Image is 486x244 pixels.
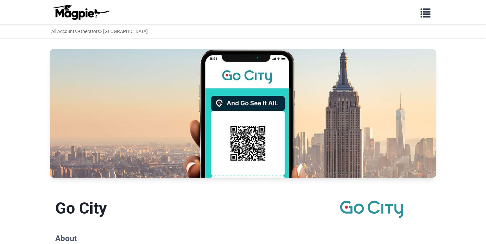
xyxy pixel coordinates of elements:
img: Go City logo [340,199,403,220]
h1: Go City [55,199,302,218]
a: Operators [79,29,100,34]
img: logo-ab69f6fb50320c5b225c76a69d11143b.png [51,4,111,20]
img: Go City banner [50,49,436,178]
h2: About [55,234,302,243]
a: All Accounts [51,29,77,34]
div: > > [GEOGRAPHIC_DATA] [51,28,148,35]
